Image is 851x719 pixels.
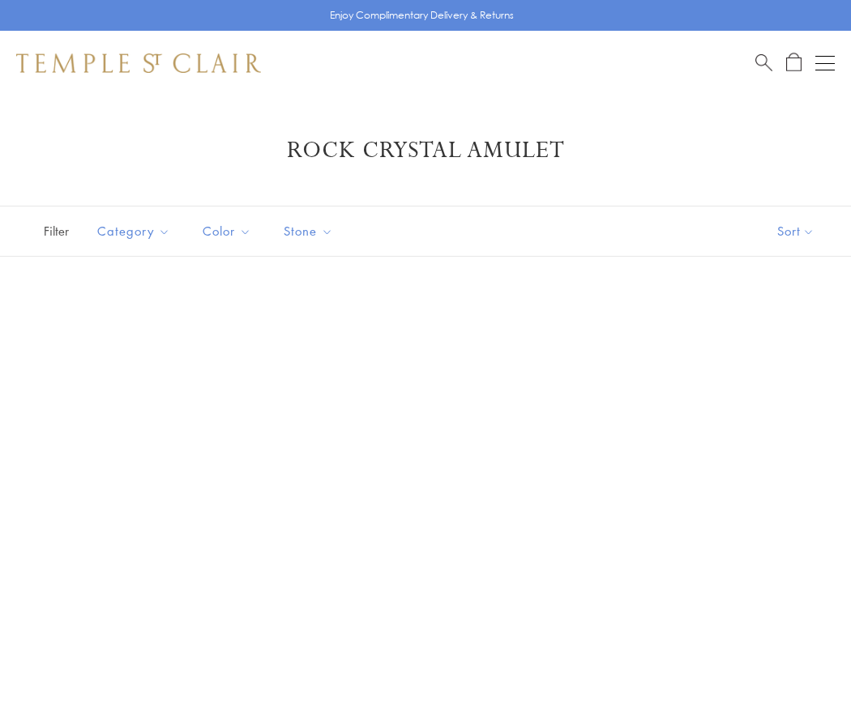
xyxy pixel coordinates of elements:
[195,221,263,241] span: Color
[276,221,345,241] span: Stone
[190,213,263,249] button: Color
[89,221,182,241] span: Category
[741,206,851,256] button: Show sort by
[786,53,802,73] a: Open Shopping Bag
[85,213,182,249] button: Category
[330,7,514,23] p: Enjoy Complimentary Delivery & Returns
[755,53,772,73] a: Search
[272,213,345,249] button: Stone
[16,53,261,73] img: Temple St. Clair
[41,136,810,165] h1: Rock Crystal Amulet
[815,53,835,73] button: Open navigation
